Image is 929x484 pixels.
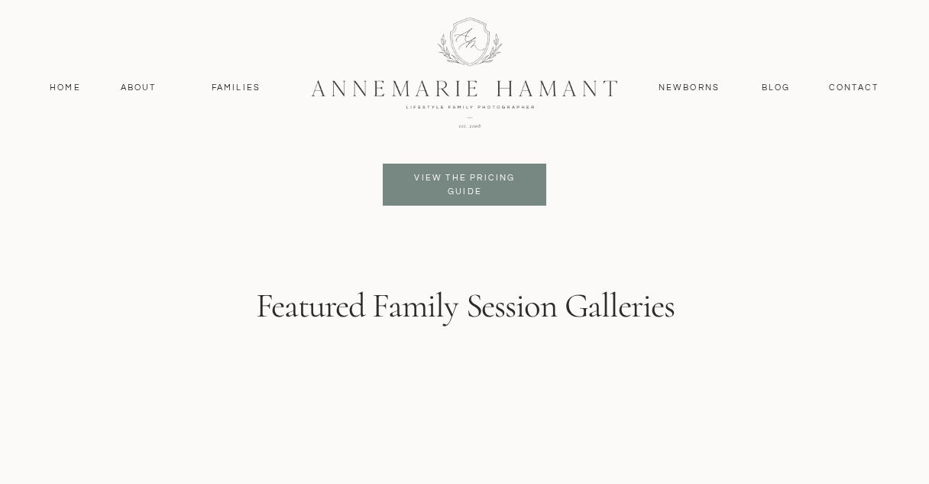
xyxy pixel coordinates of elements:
[43,81,88,95] a: Home
[652,81,726,95] a: Newborns
[821,81,887,95] a: contact
[403,171,527,199] a: View the pricing guide
[116,81,160,95] a: About
[202,81,270,95] a: Families
[189,285,740,334] h3: Featured Family Session Galleries
[758,81,794,95] a: Blog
